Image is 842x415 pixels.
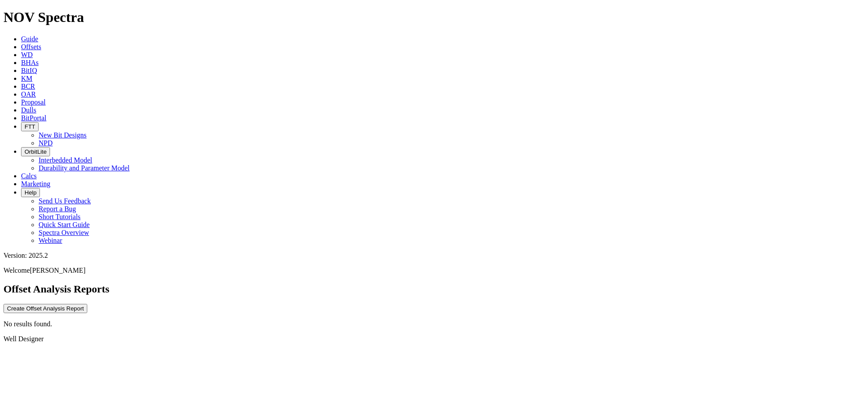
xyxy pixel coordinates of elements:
a: BCR [21,83,35,90]
button: OrbitLite [21,147,50,156]
a: NPD [39,139,53,147]
a: Offsets [21,43,41,51]
a: Webinar [39,237,62,244]
a: Guide [21,35,38,43]
a: OAR [21,90,36,98]
a: BitPortal [21,114,46,122]
button: FTT [21,122,39,131]
p: No results found. [4,320,838,328]
a: BitIQ [21,67,37,74]
h1: NOV Spectra [4,9,838,25]
a: Short Tutorials [39,213,81,220]
button: Help [21,188,40,197]
a: New Bit Designs [39,131,86,139]
span: Help [25,189,36,196]
a: Quick Start Guide [39,221,89,228]
span: OrbitLite [25,148,46,155]
a: BHAs [21,59,39,66]
a: Proposal [21,98,46,106]
div: Version: 2025.2 [4,252,838,260]
h2: Offset Analysis Reports [4,283,838,295]
a: Report a Bug [39,205,76,213]
p: Welcome [4,267,838,274]
span: [PERSON_NAME] [30,267,86,274]
a: Spectra Overview [39,229,89,236]
a: Durability and Parameter Model [39,164,130,172]
a: Send Us Feedback [39,197,91,205]
a: WD [21,51,33,58]
button: Create Offset Analysis Report [4,304,87,313]
span: FTT [25,123,35,130]
div: Well Designer [4,335,838,343]
a: Marketing [21,180,50,188]
a: Dulls [21,106,36,114]
a: Calcs [21,172,37,180]
a: KM [21,75,32,82]
a: Interbedded Model [39,156,92,164]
